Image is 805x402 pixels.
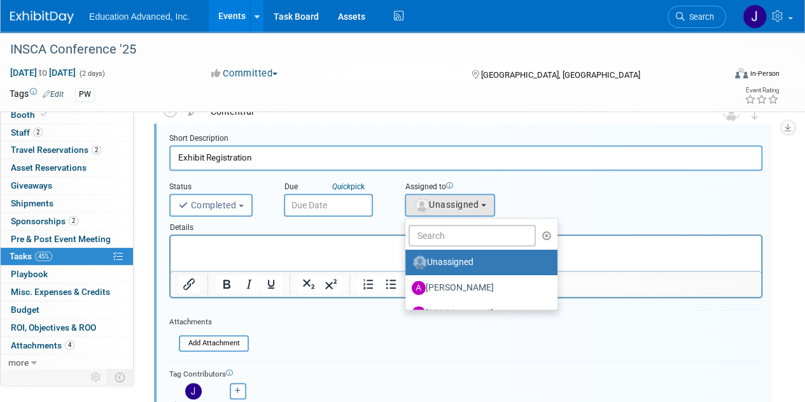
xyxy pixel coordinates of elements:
span: Travel Reservations [11,145,101,155]
button: Completed [169,194,253,217]
span: (2 days) [78,69,105,78]
img: Jennifer Knipp [185,383,202,399]
span: Attachments [11,340,74,350]
img: Unassigned-User-Icon.png [413,255,427,269]
div: Short Description [169,133,762,145]
iframe: Rich Text Area [171,236,761,271]
a: Travel Reservations2 [1,141,133,159]
span: Pre & Post Event Meeting [11,234,111,244]
a: Pre & Post Event Meeting [1,231,133,248]
button: Unassigned [405,194,495,217]
a: Sponsorships2 [1,213,133,230]
a: Budget [1,301,133,319]
span: 45% [35,252,52,261]
span: more [8,357,29,368]
i: Move task [752,107,758,119]
span: Completed [178,200,236,210]
img: Jennifer Knipp [743,4,767,29]
span: Sponsorships [11,216,78,226]
div: Event Rating [745,87,779,94]
button: Committed [207,67,283,80]
td: Tags [10,87,64,102]
input: Name of task or a short description [169,145,762,170]
div: Details [169,217,762,234]
a: Playbook [1,266,133,283]
a: Shipments [1,195,133,212]
div: Event Format [667,66,780,85]
i: Booth reservation complete [41,111,47,118]
span: 4 [65,340,74,350]
span: 2 [92,145,101,155]
span: Booth [11,110,50,120]
button: Underline [260,275,282,293]
a: ROI, Objectives & ROO [1,319,133,336]
input: Search [409,225,536,247]
div: Due [284,182,386,194]
label: Unassigned [412,252,545,273]
a: Booth [1,106,133,124]
a: more [1,354,133,371]
span: [GEOGRAPHIC_DATA], [GEOGRAPHIC_DATA] [480,70,640,80]
span: to [37,68,49,78]
button: Italic [238,275,260,293]
td: Toggle Event Tabs [108,369,134,385]
span: Unassigned [414,199,479,210]
img: Format-Inperson.png [735,68,748,78]
div: Attachments [169,317,249,327]
label: [PERSON_NAME] [412,278,545,298]
label: [PERSON_NAME] [412,303,545,324]
img: ExhibitDay [10,11,74,24]
a: Staff2 [1,124,133,141]
span: Search [685,12,714,22]
button: Bullet list [380,275,402,293]
div: PW [75,88,95,101]
span: Budget [11,305,39,315]
span: Staff [11,127,43,138]
span: Asset Reservations [11,162,87,173]
span: Playbook [11,269,48,279]
span: Shipments [11,198,53,208]
img: A.jpg [412,306,426,320]
div: Tag Contributors [169,366,762,380]
div: INSCA Conference '25 [6,38,714,61]
a: Edit [43,90,64,99]
a: Attachments4 [1,337,133,354]
span: Education Advanced, Inc. [89,11,190,22]
a: Giveaways [1,177,133,194]
span: [DATE] [DATE] [10,67,76,78]
img: A.jpg [412,281,426,295]
button: Bold [216,275,237,293]
button: Insert/edit link [178,275,200,293]
a: Search [668,6,726,28]
input: Due Date [284,194,373,217]
span: Misc. Expenses & Credits [11,287,110,297]
button: Numbered list [358,275,379,293]
a: Quickpick [330,182,367,192]
i: Quick [332,182,351,191]
span: 2 [69,216,78,226]
button: Subscript [298,275,319,293]
a: Tasks45% [1,248,133,265]
div: In-Person [750,69,780,78]
a: Asset Reservations [1,159,133,176]
div: Assigned to [405,182,539,194]
td: Personalize Event Tab Strip [85,369,108,385]
span: Tasks [10,251,52,261]
a: Misc. Expenses & Credits [1,284,133,301]
div: Status [169,182,265,194]
button: Superscript [320,275,342,293]
img: Unassigned [723,104,739,121]
span: 2 [33,127,43,137]
span: ROI, Objectives & ROO [11,322,96,333]
span: Giveaways [11,180,52,190]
